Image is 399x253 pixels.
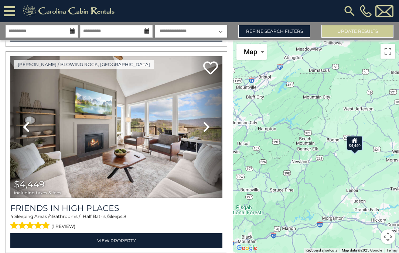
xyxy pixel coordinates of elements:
[321,25,393,38] button: Update Results
[381,44,395,59] button: Toggle fullscreen view
[203,60,218,76] a: Add to favorites
[343,4,356,18] img: search-regular.svg
[14,190,61,195] span: including taxes & fees
[123,214,126,219] span: 8
[347,136,363,150] div: $4,449
[51,222,75,231] span: (1 review)
[236,44,267,60] button: Change map style
[14,179,45,190] span: $4,449
[342,248,382,252] span: Map data ©2025 Google
[10,213,222,231] div: Sleeping Areas / Bathrooms / Sleeps:
[10,214,13,219] span: 4
[386,248,397,252] a: Terms (opens in new tab)
[80,214,108,219] span: 1 Half Baths /
[10,203,222,213] a: Friends In High Places
[244,48,257,56] span: Map
[381,229,395,244] button: Map camera controls
[10,56,222,198] img: thumbnail_168201957.jpeg
[10,233,222,248] a: View Property
[14,60,154,69] a: [PERSON_NAME] / Blowing Rock, [GEOGRAPHIC_DATA]
[19,4,121,18] img: Khaki-logo.png
[235,243,259,253] a: Open this area in Google Maps (opens a new window)
[358,5,374,17] a: [PHONE_NUMBER]
[238,25,310,38] a: Refine Search Filters
[49,214,52,219] span: 4
[235,243,259,253] img: Google
[306,248,337,253] button: Keyboard shortcuts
